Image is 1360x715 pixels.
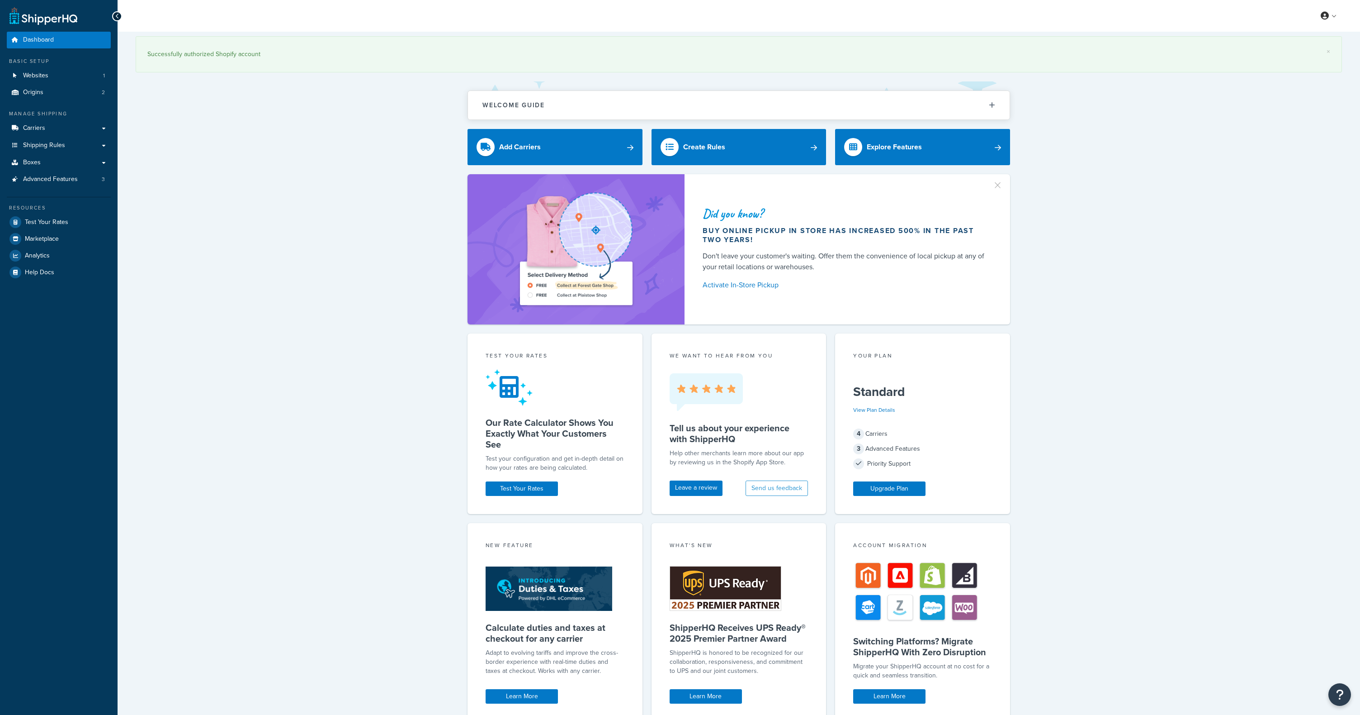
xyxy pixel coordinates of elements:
[670,449,808,467] p: Help other merchants learn more about our app by reviewing us in the Shopify App Store.
[486,454,624,472] div: Test your configuration and get in-depth detail on how your rates are being calculated.
[703,207,988,220] div: Did you know?
[853,481,926,496] a: Upgrade Plan
[670,481,722,496] a: Leave a review
[102,176,105,183] span: 3
[1327,48,1330,55] a: ×
[703,226,988,244] div: Buy online pickup in store has increased 500% in the past two years!
[7,110,111,118] div: Manage Shipping
[1328,683,1351,706] button: Open Resource Center
[486,648,624,676] p: Adapt to evolving tariffs and improve the cross-border experience with real-time duties and taxes...
[853,636,992,658] h5: Switching Platforms? Migrate ShipperHQ With Zero Disruption
[853,352,992,362] div: Your Plan
[23,176,78,183] span: Advanced Features
[670,541,808,552] div: What's New
[670,648,808,676] p: ShipperHQ is honored to be recognized for our collaboration, responsiveness, and commitment to UP...
[25,252,50,260] span: Analytics
[103,72,105,80] span: 1
[7,67,111,84] a: Websites1
[7,264,111,281] a: Help Docs
[652,129,826,165] a: Create Rules
[23,89,43,96] span: Origins
[7,120,111,137] a: Carriers
[853,443,864,454] span: 3
[23,159,41,167] span: Boxes
[147,48,1330,61] div: Successfully authorized Shopify account
[683,141,725,153] div: Create Rules
[7,231,111,247] a: Marketplace
[853,443,992,455] div: Advanced Features
[853,385,992,399] h5: Standard
[23,124,45,132] span: Carriers
[7,32,111,48] a: Dashboard
[853,429,864,439] span: 4
[468,91,1010,119] button: Welcome Guide
[23,36,54,44] span: Dashboard
[482,102,545,109] h2: Welcome Guide
[853,689,926,704] a: Learn More
[25,269,54,276] span: Help Docs
[7,154,111,171] a: Boxes
[23,72,48,80] span: Websites
[467,129,642,165] a: Add Carriers
[486,417,624,450] h5: Our Rate Calculator Shows You Exactly What Your Customers See
[7,171,111,188] li: Advanced Features
[23,142,65,149] span: Shipping Rules
[7,248,111,264] a: Analytics
[486,481,558,496] a: Test Your Rates
[670,423,808,444] h5: Tell us about your experience with ShipperHQ
[486,541,624,552] div: New Feature
[486,622,624,644] h5: Calculate duties and taxes at checkout for any carrier
[703,279,988,291] a: Activate In-Store Pickup
[7,137,111,154] a: Shipping Rules
[7,57,111,65] div: Basic Setup
[853,662,992,680] div: Migrate your ShipperHQ account at no cost for a quick and seamless transition.
[7,67,111,84] li: Websites
[835,129,1010,165] a: Explore Features
[853,541,992,552] div: Account Migration
[7,84,111,101] a: Origins2
[25,219,68,226] span: Test Your Rates
[670,689,742,704] a: Learn More
[7,204,111,212] div: Resources
[746,481,808,496] button: Send us feedback
[703,251,988,272] div: Don't leave your customer's waiting. Offer them the convenience of local pickup at any of your re...
[25,235,59,243] span: Marketplace
[867,141,922,153] div: Explore Features
[7,171,111,188] a: Advanced Features3
[853,458,992,470] div: Priority Support
[670,622,808,644] h5: ShipperHQ Receives UPS Ready® 2025 Premier Partner Award
[102,89,105,96] span: 2
[7,84,111,101] li: Origins
[853,406,895,414] a: View Plan Details
[853,428,992,440] div: Carriers
[494,188,658,311] img: ad-shirt-map-b0359fc47e01cab431d101c4b569394f6a03f54285957d908178d52f29eb9668.png
[499,141,541,153] div: Add Carriers
[486,689,558,704] a: Learn More
[670,352,808,360] p: we want to hear from you
[486,352,624,362] div: Test your rates
[7,214,111,230] a: Test Your Rates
